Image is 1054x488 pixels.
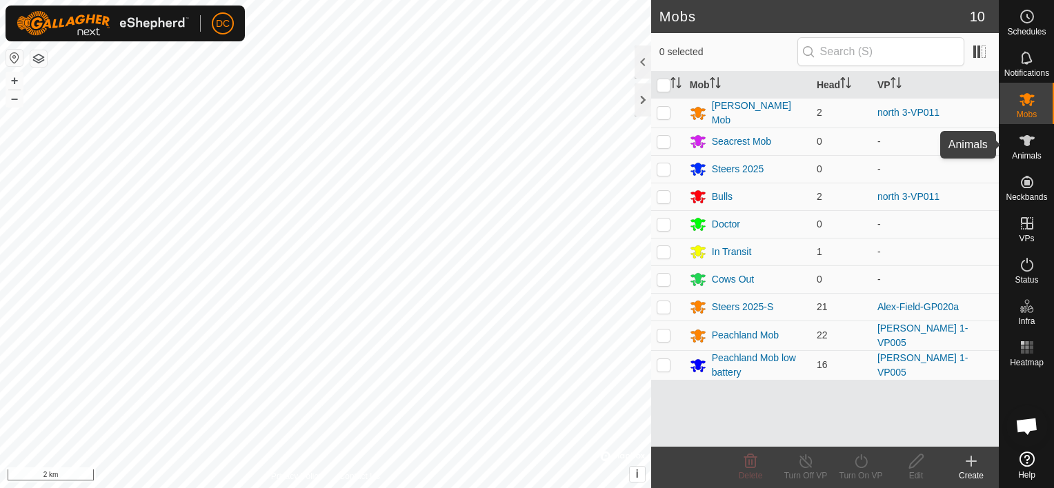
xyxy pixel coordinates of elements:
[1012,152,1042,160] span: Animals
[872,210,999,238] td: -
[817,107,822,118] span: 2
[797,37,964,66] input: Search (S)
[817,218,822,230] span: 0
[739,471,763,480] span: Delete
[1018,317,1035,325] span: Infra
[339,470,380,482] a: Contact Us
[712,245,752,259] div: In Transit
[1019,234,1034,243] span: VPs
[778,469,833,482] div: Turn Off VP
[271,470,323,482] a: Privacy Policy
[817,301,828,312] span: 21
[216,17,230,31] span: DC
[817,163,822,174] span: 0
[817,246,822,257] span: 1
[712,99,806,128] div: [PERSON_NAME] Mob
[877,301,959,312] a: Alex-Field-GP020a
[712,272,754,287] div: Cows Out
[17,11,189,36] img: Gallagher Logo
[1007,28,1046,36] span: Schedules
[1004,69,1049,77] span: Notifications
[630,467,645,482] button: i
[872,72,999,99] th: VP
[6,90,23,107] button: –
[872,265,999,293] td: -
[712,162,764,176] div: Steers 2025
[891,79,902,90] p-sorticon: Activate to sort
[710,79,721,90] p-sorticon: Activate to sort
[1000,446,1054,485] a: Help
[872,238,999,265] td: -
[877,352,968,378] a: [PERSON_NAME] 1-VP005
[659,45,797,59] span: 0 selected
[817,191,822,202] span: 2
[1015,276,1038,284] span: Status
[712,217,740,232] div: Doctor
[712,300,774,314] div: Steers 2025-S
[712,351,806,380] div: Peachland Mob low battery
[872,155,999,183] td: -
[811,72,872,99] th: Head
[888,469,944,482] div: Edit
[684,72,811,99] th: Mob
[817,136,822,147] span: 0
[6,72,23,89] button: +
[712,190,733,204] div: Bulls
[1010,358,1044,367] span: Heatmap
[872,128,999,155] td: -
[877,107,939,118] a: north 3-VP011
[833,469,888,482] div: Turn On VP
[6,50,23,66] button: Reset Map
[712,134,771,149] div: Seacrest Mob
[712,328,779,343] div: Peachland Mob
[877,323,968,348] a: [PERSON_NAME] 1-VP005
[1017,110,1037,119] span: Mobs
[670,79,682,90] p-sorticon: Activate to sort
[659,8,970,25] h2: Mobs
[817,274,822,285] span: 0
[30,50,47,67] button: Map Layers
[1018,471,1035,479] span: Help
[636,468,639,480] span: i
[817,359,828,370] span: 16
[840,79,851,90] p-sorticon: Activate to sort
[817,329,828,340] span: 22
[944,469,999,482] div: Create
[1006,193,1047,201] span: Neckbands
[1006,405,1048,447] div: Open chat
[877,191,939,202] a: north 3-VP011
[970,6,985,27] span: 10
